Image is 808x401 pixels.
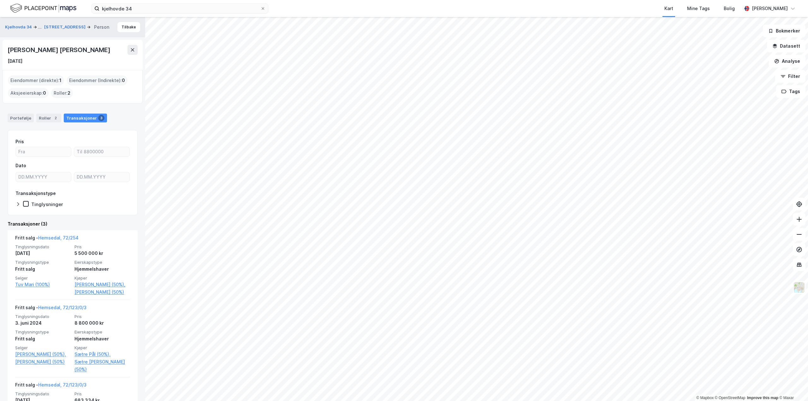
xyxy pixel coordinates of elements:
span: Pris [74,314,130,319]
input: DD.MM.YYYY [74,172,129,182]
span: Kjøper [74,345,130,351]
div: Transaksjoner (3) [8,220,138,228]
input: Til 8800000 [74,147,129,156]
a: Improve this map [747,396,778,400]
a: [PERSON_NAME] (50%), [15,351,71,358]
input: Søk på adresse, matrikkel, gårdeiere, leietakere eller personer [99,4,260,13]
div: Kart [664,5,673,12]
span: Eierskapstype [74,329,130,335]
button: Tilbake [117,22,140,32]
button: Bokmerker [763,25,805,37]
span: Pris [74,244,130,250]
button: Analyse [769,55,805,68]
div: ... [38,23,42,31]
div: Aksjeeierskap : [8,88,49,98]
a: Sætre [PERSON_NAME] (50%) [74,358,130,373]
div: 3. juni 2024 [15,319,71,327]
div: Portefølje [8,114,34,122]
button: Filter [775,70,805,83]
img: Z [793,281,805,293]
input: DD.MM.YYYY [16,172,71,182]
div: 2 [52,115,59,121]
a: Hemsedal, 72/123/0/3 [38,305,86,310]
div: Hjemmelshaver [74,335,130,343]
span: Tinglysningstype [15,329,71,335]
button: Kjelhovda 34 [5,23,33,31]
div: [DATE] [15,250,71,257]
a: Sætre Pål (50%), [74,351,130,358]
span: 2 [68,89,70,97]
button: [STREET_ADDRESS] [44,24,87,30]
a: Hemsedal, 72/254 [38,235,79,240]
span: Tinglysningstype [15,260,71,265]
a: OpenStreetMap [715,396,746,400]
div: Roller [36,114,61,122]
a: [PERSON_NAME] (50%) [74,288,130,296]
div: Eiendommer (Indirekte) : [67,75,128,86]
div: [DATE] [8,57,22,65]
a: Hemsedal, 72/123/0/3 [38,382,86,387]
button: Datasett [767,40,805,52]
a: [PERSON_NAME] (50%), [74,281,130,288]
span: Tinglysningsdato [15,244,71,250]
span: Kjøper [74,275,130,281]
div: 5 500 000 kr [74,250,130,257]
div: Transaksjonstype [15,190,56,197]
a: [PERSON_NAME] (50%) [15,358,71,366]
span: Pris [74,391,130,397]
span: Selger [15,275,71,281]
div: Person [94,23,109,31]
div: 3 [98,115,104,121]
div: Dato [15,162,26,169]
div: Hjemmelshaver [74,265,130,273]
div: Fritt salg - [15,234,79,244]
div: Eiendommer (direkte) : [8,75,64,86]
a: Tuv Mari (100%) [15,281,71,288]
div: Fritt salg - [15,381,86,391]
span: Tinglysningsdato [15,314,71,319]
div: Transaksjoner [64,114,107,122]
img: logo.f888ab2527a4732fd821a326f86c7f29.svg [10,3,76,14]
div: Roller : [51,88,73,98]
span: 1 [59,77,62,84]
div: [PERSON_NAME] [PERSON_NAME] [8,45,112,55]
a: Mapbox [696,396,714,400]
button: Tags [776,85,805,98]
div: Fritt salg [15,335,71,343]
iframe: Chat Widget [776,371,808,401]
span: 0 [43,89,46,97]
span: Eierskapstype [74,260,130,265]
div: Tinglysninger [31,201,63,207]
div: Fritt salg [15,265,71,273]
div: Mine Tags [687,5,710,12]
span: 0 [122,77,125,84]
div: Fritt salg - [15,304,86,314]
div: [PERSON_NAME] [752,5,788,12]
div: 8 800 000 kr [74,319,130,327]
span: Tinglysningsdato [15,391,71,397]
input: Fra [16,147,71,156]
div: Pris [15,138,24,145]
span: Selger [15,345,71,351]
div: Bolig [724,5,735,12]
